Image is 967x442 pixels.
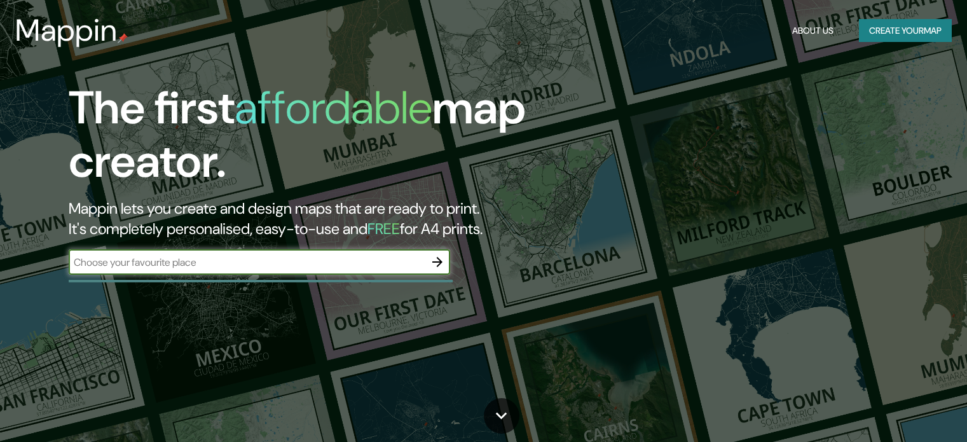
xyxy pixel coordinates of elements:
h5: FREE [367,219,400,238]
h1: The first map creator. [69,81,552,198]
input: Choose your favourite place [69,255,425,270]
img: mappin-pin [118,33,128,43]
button: About Us [787,19,839,43]
h3: Mappin [15,13,118,48]
h1: affordable [235,78,432,137]
button: Create yourmap [859,19,952,43]
h2: Mappin lets you create and design maps that are ready to print. It's completely personalised, eas... [69,198,552,239]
